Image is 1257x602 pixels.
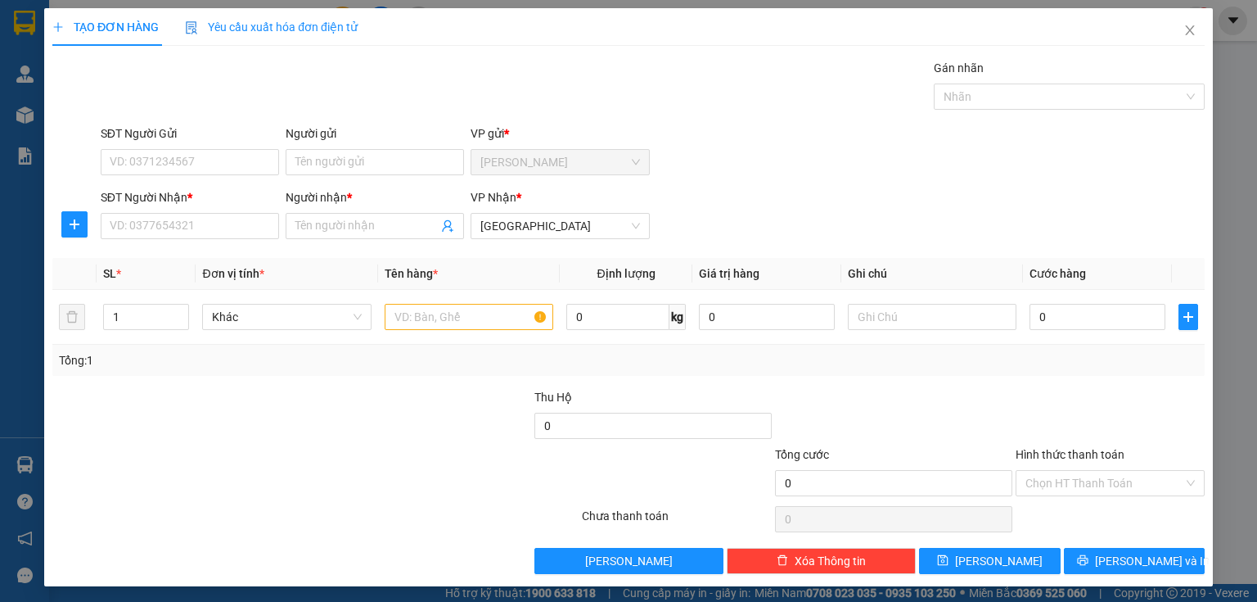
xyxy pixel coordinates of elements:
span: save [937,554,948,568]
span: delete [777,554,788,568]
button: deleteXóa Thông tin [727,548,916,574]
span: Yêu cầu xuất hóa đơn điện tử [185,20,358,34]
button: [PERSON_NAME] [534,548,723,574]
div: Tổng: 1 [59,351,486,369]
span: SL [103,267,116,280]
button: Close [1167,8,1213,54]
span: TẠO ĐƠN HÀNG [52,20,159,34]
input: 0 [699,304,835,330]
span: Tên hàng [385,267,438,280]
img: icon [185,21,198,34]
span: [PERSON_NAME] [955,552,1043,570]
span: VP Nhận [471,191,516,204]
span: Định lượng [597,267,655,280]
div: VP gửi [471,124,649,143]
div: SĐT Người Nhận [101,188,279,206]
span: Sài Gòn [480,214,639,238]
button: plus [1178,304,1198,330]
span: user-add [441,220,454,233]
span: plus [52,21,64,33]
span: plus [1179,310,1197,324]
div: Chưa thanh toán [580,507,773,536]
span: Xóa Thông tin [795,552,866,570]
div: Người gửi [286,124,464,143]
button: printer[PERSON_NAME] và In [1064,548,1205,574]
button: delete [59,304,85,330]
span: [PERSON_NAME] và In [1095,552,1210,570]
span: kg [669,304,686,330]
span: Đơn vị tính [202,267,264,280]
span: Cước hàng [1029,267,1086,280]
span: plus [62,218,87,231]
span: Giá trị hàng [699,267,759,280]
span: Khác [212,305,361,329]
div: Người nhận [286,188,464,206]
span: [PERSON_NAME] [585,552,673,570]
input: VD: Bàn, Ghế [385,304,553,330]
span: Thu Hộ [534,391,571,404]
span: close [1183,24,1196,37]
th: Ghi chú [841,258,1023,290]
label: Hình thức thanh toán [1016,448,1124,461]
button: plus [61,211,88,238]
span: printer [1077,554,1088,568]
label: Gán nhãn [934,61,984,75]
div: SĐT Người Gửi [101,124,279,143]
span: Phan Rang [480,150,639,174]
button: save[PERSON_NAME] [919,548,1061,574]
span: Tổng cước [775,448,829,461]
input: Ghi Chú [848,304,1016,330]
